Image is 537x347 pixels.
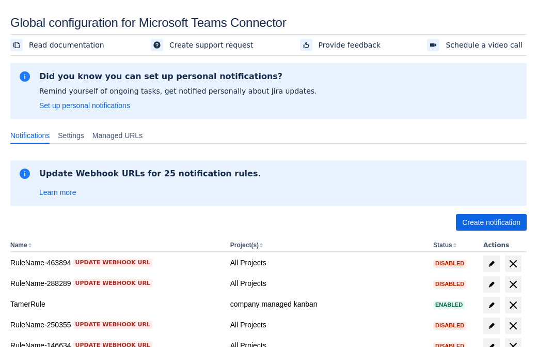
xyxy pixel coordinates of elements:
span: Update webhook URL [75,259,150,267]
div: RuleName-288289 [10,278,222,289]
p: Remind yourself of ongoing tasks, get notified personally about Jira updates. [39,86,317,96]
span: Disabled [433,323,466,328]
span: edit [487,280,496,289]
span: Read documentation [29,40,104,50]
span: documentation [12,41,21,49]
a: Create support request [151,39,257,51]
div: All Projects [230,278,425,289]
a: Set up personal notifications [39,100,130,111]
h2: Did you know you can set up personal notifications? [39,71,317,82]
span: Create support request [169,40,253,50]
span: delete [507,320,519,332]
span: support [153,41,161,49]
span: Settings [58,130,84,141]
span: feedback [302,41,310,49]
span: videoCall [429,41,437,49]
span: edit [487,260,496,268]
th: Actions [479,239,527,252]
span: Update webhook URL [75,279,150,288]
span: information [19,168,31,180]
span: Create notification [462,214,520,231]
a: Provide feedback [300,39,385,51]
div: TamerRule [10,299,222,309]
button: Status [433,242,452,249]
span: Notifications [10,130,50,141]
span: Update webhook URL [75,321,150,329]
span: edit [487,301,496,309]
span: delete [507,258,519,270]
span: information [19,70,31,83]
span: Managed URLs [92,130,143,141]
span: Enabled [433,302,465,308]
div: All Projects [230,258,425,268]
span: delete [507,299,519,311]
span: Schedule a video call [446,40,523,50]
span: delete [507,278,519,291]
span: Disabled [433,261,466,266]
button: Name [10,242,27,249]
div: RuleName-250355 [10,320,222,330]
a: Learn more [39,187,76,198]
div: Global configuration for Microsoft Teams Connector [10,16,527,30]
span: Provide feedback [319,40,381,50]
div: company managed kanban [230,299,425,309]
span: edit [487,322,496,330]
span: Disabled [433,281,466,287]
button: Create notification [456,214,527,231]
div: All Projects [230,320,425,330]
div: RuleName-463894 [10,258,222,268]
a: Schedule a video call [427,39,527,51]
a: Read documentation [10,39,108,51]
button: Project(s) [230,242,259,249]
h2: Update Webhook URLs for 25 notification rules. [39,169,261,179]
